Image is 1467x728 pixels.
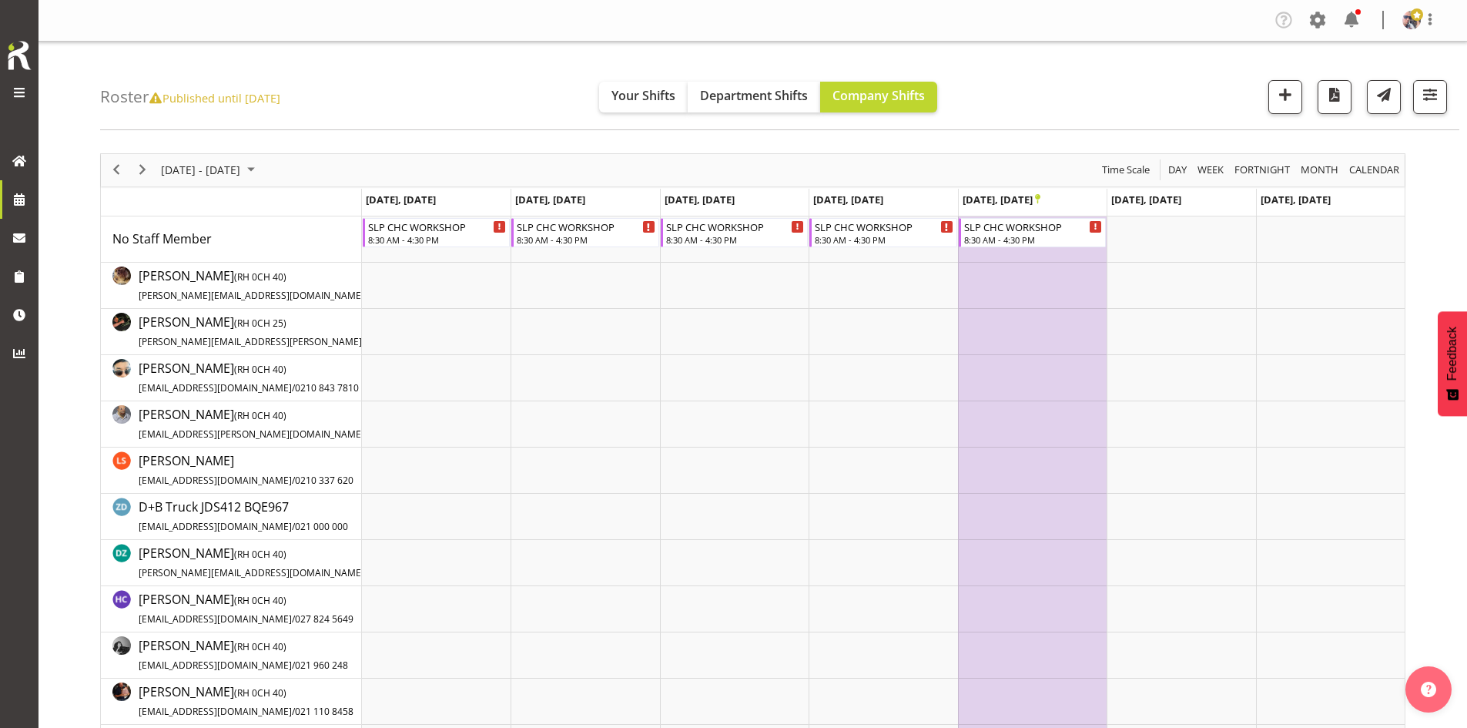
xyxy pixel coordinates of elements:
span: [DATE], [DATE] [1111,193,1181,206]
a: [PERSON_NAME](RH 0CH 40)[PERSON_NAME][EMAIL_ADDRESS][DOMAIN_NAME] [139,544,420,581]
span: Published until [DATE] [149,90,280,106]
span: [EMAIL_ADDRESS][DOMAIN_NAME] [139,381,292,394]
span: [PERSON_NAME] [139,360,359,395]
span: Fortnight [1233,160,1291,179]
span: [DATE], [DATE] [813,193,883,206]
span: ( CH 40) [234,270,286,283]
td: Daniel Zhou resource [101,540,362,586]
button: Filter Shifts [1413,80,1447,114]
span: Week [1196,160,1225,179]
a: [PERSON_NAME](RH 0CH 25)[PERSON_NAME][EMAIL_ADDRESS][PERSON_NAME][DOMAIN_NAME] [139,313,498,350]
button: Send a list of all shifts for the selected filtered period to all rostered employees. [1367,80,1401,114]
span: ( CH 25) [234,317,286,330]
span: Your Shifts [611,87,675,104]
span: RH 0 [237,317,257,330]
span: Day [1167,160,1188,179]
td: Coel Phillips resource [101,401,362,448]
span: [PERSON_NAME] [139,406,431,441]
div: 8:30 AM - 4:30 PM [517,233,655,246]
a: [PERSON_NAME](RH 0CH 40)[EMAIL_ADDRESS][DOMAIN_NAME]/021 960 248 [139,636,348,673]
span: 0210 337 620 [295,474,353,487]
button: Fortnight [1232,160,1293,179]
span: ( CH 40) [234,548,286,561]
span: [PERSON_NAME] [139,637,348,673]
a: No Staff Member [112,230,212,248]
td: Jack Brewer resource [101,679,362,725]
span: [PERSON_NAME] [139,314,498,349]
a: [PERSON_NAME](RH 0CH 40)[EMAIL_ADDRESS][DOMAIN_NAME]/0210 843 7810 [139,359,359,396]
td: No Staff Member resource [101,216,362,263]
span: ( CH 40) [234,363,286,376]
span: ( CH 40) [234,594,286,607]
span: ( CH 40) [234,409,286,422]
button: Month [1347,160,1402,179]
td: Han Chaleerin resource [101,586,362,632]
div: 8:30 AM - 4:30 PM [666,233,804,246]
span: RH 0 [237,548,257,561]
span: ( CH 40) [234,640,286,653]
td: Aof Anujarawat resource [101,355,362,401]
span: / [292,520,295,533]
span: RH 0 [237,270,257,283]
span: [EMAIL_ADDRESS][DOMAIN_NAME] [139,659,292,672]
button: Previous [106,160,127,179]
span: RH 0 [237,594,257,607]
span: calendar [1348,160,1401,179]
img: shaun-dalgetty840549a0c8df28bbc325279ea0715bbc.png [1402,11,1421,29]
span: [DATE], [DATE] [665,193,735,206]
span: No Staff Member [112,230,212,247]
span: RH 0 [237,409,257,422]
span: [PERSON_NAME] [139,545,420,580]
td: Coen Rutledge resource [101,448,362,494]
span: [EMAIL_ADDRESS][DOMAIN_NAME] [139,474,292,487]
span: RH 0 [237,686,257,699]
button: Next [132,160,153,179]
td: Hayden Watts resource [101,632,362,679]
a: [PERSON_NAME][EMAIL_ADDRESS][DOMAIN_NAME]/0210 337 620 [139,451,353,488]
span: ( CH 40) [234,686,286,699]
span: 0210 843 7810 [295,381,359,394]
div: SLP CHC WORKSHOP [666,219,804,234]
div: No Staff Member"s event - SLP CHC WORKSHOP Begin From Monday, March 30, 2026 at 8:30:00 AM GMT+13... [363,218,510,247]
td: Alan Burrows resource [101,309,362,355]
span: 021 960 248 [295,659,348,672]
td: Aaron Grant resource [101,263,362,309]
button: Add a new shift [1268,80,1302,114]
div: No Staff Member"s event - SLP CHC WORKSHOP Begin From Tuesday, March 31, 2026 at 8:30:00 AM GMT+1... [511,218,658,247]
button: Timeline Month [1298,160,1341,179]
span: [PERSON_NAME][EMAIL_ADDRESS][PERSON_NAME][DOMAIN_NAME] [139,335,437,348]
a: [PERSON_NAME](RH 0CH 40)[EMAIL_ADDRESS][DOMAIN_NAME]/027 824 5649 [139,590,353,627]
span: [DATE], [DATE] [1261,193,1331,206]
td: D+B Truck JDS412 BQE967 resource [101,494,362,540]
span: RH 0 [237,640,257,653]
span: [PERSON_NAME] [139,683,353,719]
button: April 2026 [159,160,262,179]
button: Timeline Week [1195,160,1227,179]
span: / [292,659,295,672]
a: D+B Truck JDS412 BQE967[EMAIL_ADDRESS][DOMAIN_NAME]/021 000 000 [139,498,348,535]
span: [PERSON_NAME][EMAIL_ADDRESS][DOMAIN_NAME] [139,289,364,302]
div: 8:30 AM - 4:30 PM [815,233,953,246]
div: No Staff Member"s event - SLP CHC WORKSHOP Begin From Wednesday, April 1, 2026 at 8:30:00 AM GMT+... [661,218,808,247]
div: SLP CHC WORKSHOP [368,219,506,234]
div: next period [129,154,156,186]
button: Department Shifts [688,82,820,112]
span: Month [1299,160,1340,179]
a: [PERSON_NAME](RH 0CH 40)[EMAIL_ADDRESS][PERSON_NAME][DOMAIN_NAME] [139,405,431,442]
span: Department Shifts [700,87,808,104]
a: [PERSON_NAME](RH 0CH 40)[EMAIL_ADDRESS][DOMAIN_NAME]/021 110 8458 [139,683,353,720]
button: Company Shifts [820,82,937,112]
span: D+B Truck JDS412 BQE967 [139,498,348,534]
span: [EMAIL_ADDRESS][PERSON_NAME][DOMAIN_NAME] [139,428,364,441]
span: / [292,612,295,626]
div: 8:30 AM - 4:30 PM [368,233,506,246]
span: [PERSON_NAME] [139,591,353,626]
span: / [292,474,295,487]
h4: Roster [100,88,280,106]
span: [PERSON_NAME] [139,452,353,488]
button: Your Shifts [599,82,688,112]
button: Time Scale [1100,160,1153,179]
span: [EMAIL_ADDRESS][DOMAIN_NAME] [139,612,292,626]
div: SLP CHC WORKSHOP [815,219,953,234]
span: [DATE], [DATE] [366,193,436,206]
